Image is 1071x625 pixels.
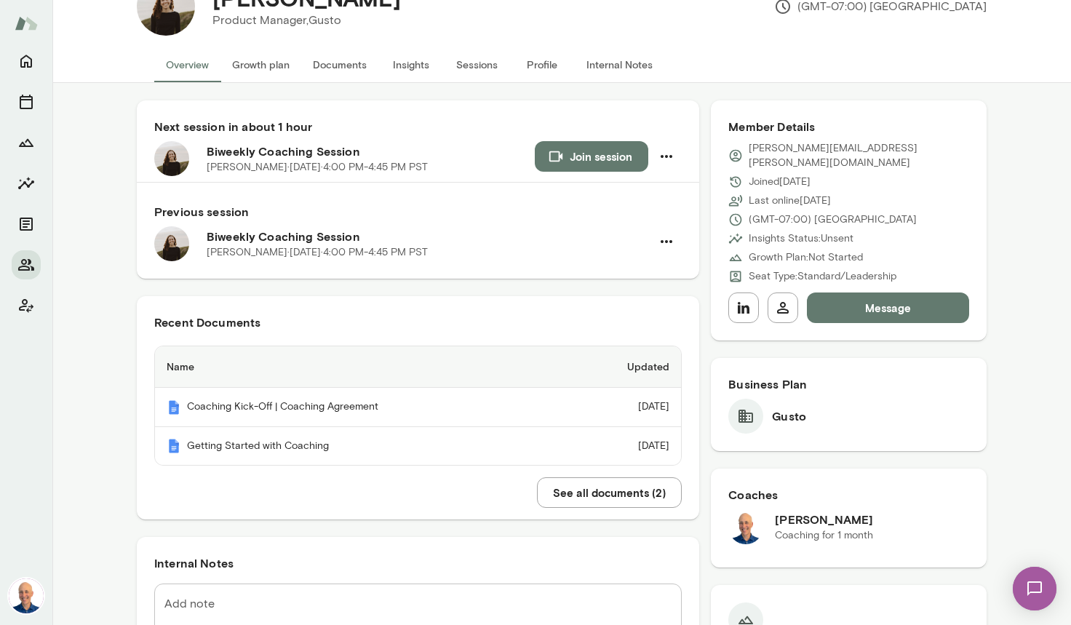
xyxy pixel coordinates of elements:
[749,194,831,208] p: Last online [DATE]
[154,203,682,220] h6: Previous session
[12,47,41,76] button: Home
[301,47,378,82] button: Documents
[535,141,648,172] button: Join session
[728,118,969,135] h6: Member Details
[12,128,41,157] button: Growth Plan
[12,250,41,279] button: Members
[728,509,763,544] img: Mark Lazen
[775,511,873,528] h6: [PERSON_NAME]
[207,245,428,260] p: [PERSON_NAME] · [DATE] · 4:00 PM-4:45 PM PST
[537,477,682,508] button: See all documents (2)
[155,388,567,427] th: Coaching Kick-Off | Coaching Agreement
[775,528,873,543] p: Coaching for 1 month
[167,400,181,415] img: Mento | Coaching sessions
[509,47,575,82] button: Profile
[155,427,567,466] th: Getting Started with Coaching
[12,169,41,198] button: Insights
[567,346,682,388] th: Updated
[567,388,682,427] td: [DATE]
[154,47,220,82] button: Overview
[207,228,651,245] h6: Biweekly Coaching Session
[728,375,969,393] h6: Business Plan
[15,9,38,37] img: Mento
[12,87,41,116] button: Sessions
[220,47,301,82] button: Growth plan
[807,292,969,323] button: Message
[207,143,535,160] h6: Biweekly Coaching Session
[12,291,41,320] button: Client app
[155,346,567,388] th: Name
[154,554,682,572] h6: Internal Notes
[749,250,863,265] p: Growth Plan: Not Started
[207,160,428,175] p: [PERSON_NAME] · [DATE] · 4:00 PM-4:45 PM PST
[567,427,682,466] td: [DATE]
[749,141,969,170] p: [PERSON_NAME][EMAIL_ADDRESS][PERSON_NAME][DOMAIN_NAME]
[12,210,41,239] button: Documents
[167,439,181,453] img: Mento | Coaching sessions
[772,407,806,425] h6: Gusto
[154,118,682,135] h6: Next session in about 1 hour
[212,12,401,29] p: Product Manager, Gusto
[749,212,917,227] p: (GMT-07:00) [GEOGRAPHIC_DATA]
[749,175,811,189] p: Joined [DATE]
[378,47,444,82] button: Insights
[154,314,682,331] h6: Recent Documents
[749,269,896,284] p: Seat Type: Standard/Leadership
[9,578,44,613] img: Mark Lazen
[575,47,664,82] button: Internal Notes
[749,231,853,246] p: Insights Status: Unsent
[728,486,969,503] h6: Coaches
[444,47,509,82] button: Sessions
